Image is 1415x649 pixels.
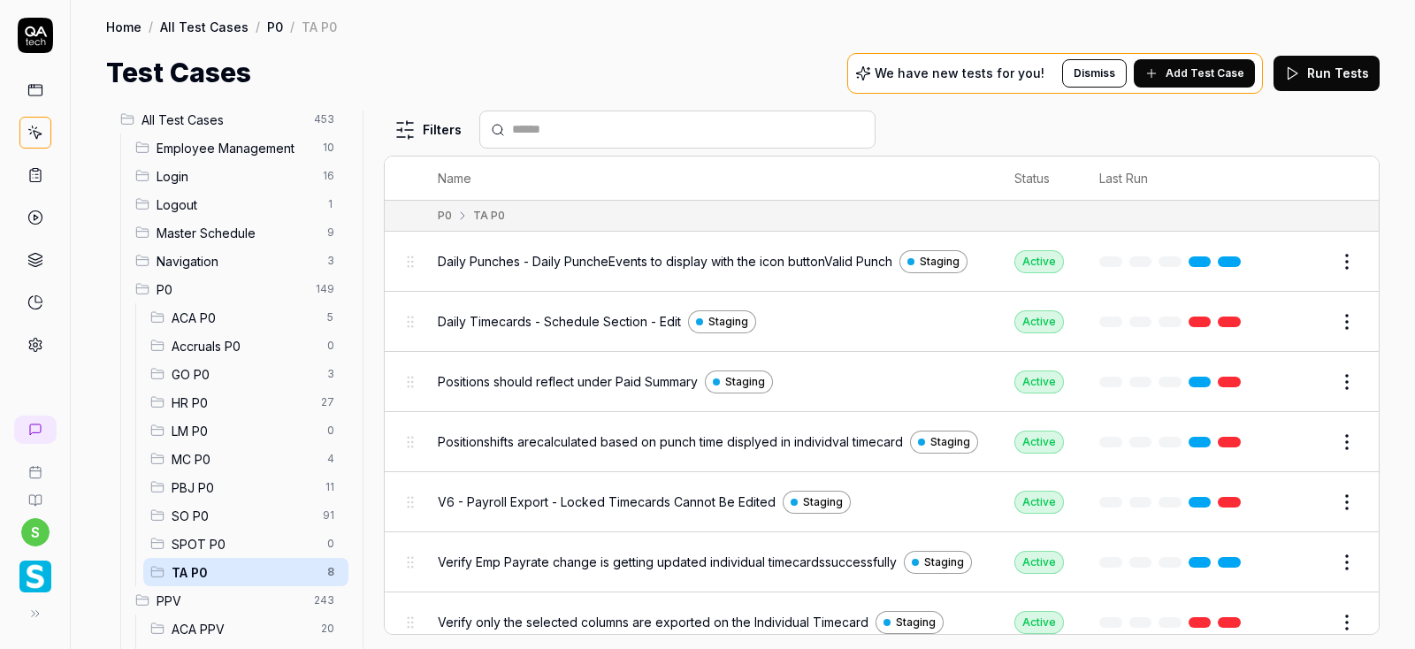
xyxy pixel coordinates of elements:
[128,275,348,303] div: Drag to reorderP0149
[157,252,317,271] span: Navigation
[128,162,348,190] div: Drag to reorderLogin16
[19,561,51,592] img: Smartlinx Logo
[157,280,305,299] span: P0
[316,165,341,187] span: 16
[320,420,341,441] span: 0
[320,335,341,356] span: 0
[267,18,283,35] a: P0
[385,352,1379,412] tr: Positions should reflect under Paid SummaryStagingActive
[438,372,698,391] span: Positions should reflect under Paid Summary
[143,388,348,416] div: Drag to reorderHR P027
[172,309,317,327] span: ACA P0
[910,431,978,454] a: Staging
[172,507,312,525] span: SO P0
[160,18,249,35] a: All Test Cases
[688,310,756,333] a: Staging
[385,412,1379,472] tr: Positionshifts arecalculated based on punch time displyed in individval timecardStagingActive
[438,553,897,571] span: Verify Emp Payrate change is getting updated individual timecardssuccessfully
[141,111,303,129] span: All Test Cases
[314,618,341,639] span: 20
[316,137,341,158] span: 10
[143,445,348,473] div: Drag to reorderMC P04
[128,218,348,247] div: Drag to reorderMaster Schedule9
[1166,65,1244,81] span: Add Test Case
[143,501,348,530] div: Drag to reorderSO P091
[320,222,341,243] span: 9
[157,139,312,157] span: Employee Management
[172,620,310,638] span: ACA PPV
[438,613,868,631] span: Verify only the selected columns are exported on the Individual Timecard
[157,167,312,186] span: Login
[157,224,317,242] span: Master Schedule
[21,518,50,546] button: s
[896,615,936,630] span: Staging
[143,332,348,360] div: Drag to reorderAccruals P00
[314,392,341,413] span: 27
[172,337,317,355] span: Accruals P0
[307,109,341,130] span: 453
[128,134,348,162] div: Drag to reorderEmployee Management10
[803,494,843,510] span: Staging
[128,586,348,615] div: Drag to reorderPPV243
[1014,370,1064,393] div: Active
[320,250,341,271] span: 3
[438,432,903,451] span: Positionshifts arecalculated based on punch time displyed in individval timecard
[1014,491,1064,514] div: Active
[708,314,748,330] span: Staging
[1014,250,1064,273] div: Active
[384,112,472,148] button: Filters
[256,18,260,35] div: /
[385,292,1379,352] tr: Daily Timecards - Schedule Section - EditStagingActive
[1014,551,1064,574] div: Active
[438,312,681,331] span: Daily Timecards - Schedule Section - Edit
[320,194,341,215] span: 1
[307,590,341,611] span: 243
[420,157,997,201] th: Name
[385,532,1379,592] tr: Verify Emp Payrate change is getting updated individual timecardssuccessfullyStagingActive
[143,558,348,586] div: Drag to reorderTA P08
[143,360,348,388] div: Drag to reorderGO P03
[783,491,851,514] a: Staging
[1014,431,1064,454] div: Active
[143,530,348,558] div: Drag to reorderSPOT P00
[309,279,341,300] span: 149
[920,254,960,270] span: Staging
[438,208,452,224] div: P0
[320,307,341,328] span: 5
[438,252,892,271] span: Daily Punches - Daily PuncheEvents to display with the icon buttonValid Punch
[1014,310,1064,333] div: Active
[316,505,341,526] span: 91
[320,533,341,554] span: 0
[385,472,1379,532] tr: V6 - Payroll Export - Locked Timecards Cannot Be EditedStagingActive
[128,190,348,218] div: Drag to reorderLogout1
[128,247,348,275] div: Drag to reorderNavigation3
[930,434,970,450] span: Staging
[876,611,944,634] a: Staging
[172,365,317,384] span: GO P0
[172,535,317,554] span: SPOT P0
[320,363,341,385] span: 3
[997,157,1082,201] th: Status
[904,551,972,574] a: Staging
[1273,56,1380,91] button: Run Tests
[172,393,310,412] span: HR P0
[899,250,968,273] a: Staging
[473,208,505,224] div: TA P0
[172,422,317,440] span: LM P0
[875,67,1044,80] p: We have new tests for you!
[106,18,141,35] a: Home
[157,592,303,610] span: PPV
[705,370,773,393] a: Staging
[924,554,964,570] span: Staging
[1082,157,1266,201] th: Last Run
[7,451,63,479] a: Book a call with us
[149,18,153,35] div: /
[320,448,341,470] span: 4
[14,416,57,444] a: New conversation
[320,561,341,583] span: 8
[385,232,1379,292] tr: Daily Punches - Daily PuncheEvents to display with the icon buttonValid PunchStagingActive
[1134,59,1255,88] button: Add Test Case
[302,18,337,35] div: TA P0
[290,18,294,35] div: /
